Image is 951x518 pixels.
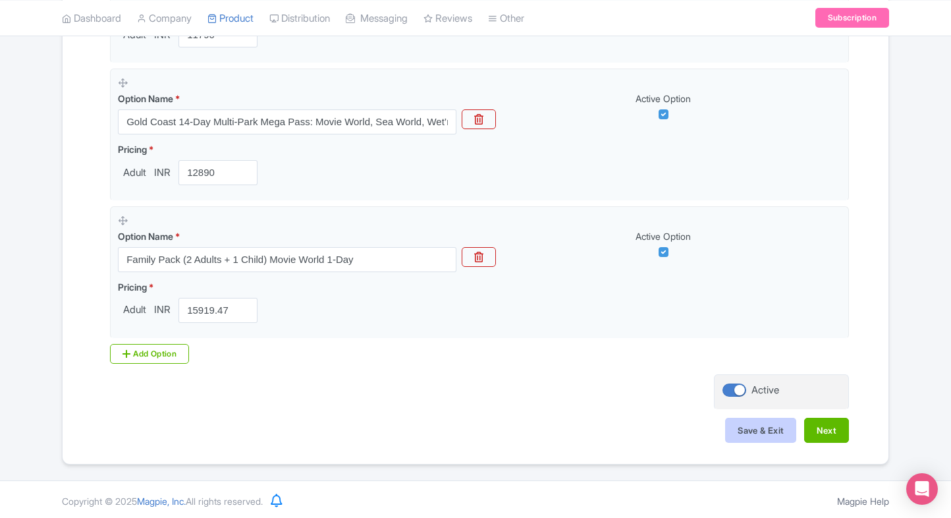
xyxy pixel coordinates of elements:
[636,231,691,242] span: Active Option
[151,165,173,181] span: INR
[118,281,147,293] span: Pricing
[137,496,186,507] span: Magpie, Inc.
[118,109,456,134] input: Option Name
[118,231,173,242] span: Option Name
[178,160,258,185] input: 0.00
[118,247,456,272] input: Option Name
[118,144,147,155] span: Pricing
[837,496,889,507] a: Magpie Help
[54,494,271,508] div: Copyright © 2025 All rights reserved.
[178,298,258,323] input: 0.00
[110,344,189,364] div: Add Option
[636,93,691,104] span: Active Option
[118,165,151,181] span: Adult
[151,302,173,318] span: INR
[118,302,151,318] span: Adult
[815,8,889,28] a: Subscription
[751,383,779,398] div: Active
[118,93,173,104] span: Option Name
[804,418,849,443] button: Next
[725,418,796,443] button: Save & Exit
[906,473,938,505] div: Open Intercom Messenger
